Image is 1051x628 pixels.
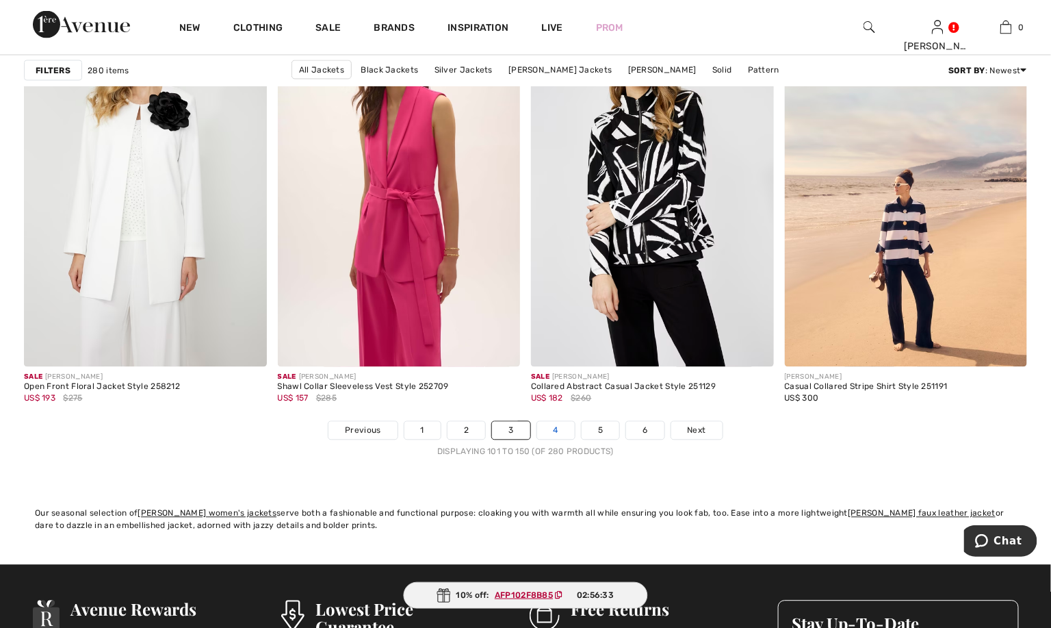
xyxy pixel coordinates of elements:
img: Casual Collared Stripe Shirt Style 251191. Navy/White [785,3,1028,367]
div: [PERSON_NAME] [904,39,971,53]
a: Black Jackets [354,61,426,79]
span: Next [688,425,706,437]
span: $260 [571,392,591,405]
div: Our seasonal selection of serve both a fashionable and functional purpose: cloaking you with warm... [35,507,1016,532]
span: US$ 300 [785,394,819,403]
a: Prom [596,21,623,35]
span: Inspiration [447,22,508,36]
div: 10% off: [404,582,648,609]
img: Collared Abstract Casual Jacket Style 251129. Black/White [531,3,774,367]
strong: Sort By [948,66,985,75]
span: $285 [316,392,337,405]
img: Shawl Collar Sleeveless Vest Style 252709. Geranium [278,3,521,367]
img: search the website [864,19,875,36]
a: [PERSON_NAME] [621,61,703,79]
img: Gift.svg [437,588,451,603]
a: Live [542,21,563,35]
a: 3 [492,422,530,440]
img: 1ère Avenue [33,11,130,38]
a: Previous [328,422,397,440]
span: 02:56:33 [577,589,614,601]
span: Sale [278,373,296,381]
div: [PERSON_NAME] [278,373,449,383]
a: Next [671,422,723,440]
a: [PERSON_NAME] Jackets [502,61,619,79]
a: Sign In [932,21,944,34]
div: Open Front Floral Jacket Style 258212 [24,383,180,392]
span: Sale [24,373,42,381]
span: US$ 182 [531,394,563,403]
ins: AFP102F8B85 [495,590,553,600]
a: Pattern [741,61,786,79]
span: Sale [531,373,549,381]
img: My Bag [1000,19,1012,36]
a: Brands [374,22,415,36]
iframe: Opens a widget where you can chat to one of our agents [964,525,1037,560]
img: Open Front Floral Jacket Style 258212. Off White [24,3,267,367]
a: 2 [447,422,485,440]
a: [PERSON_NAME] faux leather jacket [848,509,996,518]
div: [PERSON_NAME] [531,373,716,383]
span: 280 items [88,64,129,77]
span: 0 [1019,21,1024,34]
span: $275 [63,392,82,405]
div: [PERSON_NAME] [24,373,180,383]
div: Casual Collared Stripe Shirt Style 251191 [785,383,948,392]
span: Previous [345,425,380,437]
a: Sale [315,22,341,36]
a: 4 [537,422,575,440]
a: 5 [582,422,619,440]
a: Clothing [233,22,283,36]
div: [PERSON_NAME] [785,373,948,383]
strong: Filters [36,64,70,77]
a: [PERSON_NAME] women's jackets [138,509,277,518]
a: Silver Jackets [428,61,499,79]
h3: Free Returns [571,601,718,618]
span: US$ 193 [24,394,55,403]
h3: Avenue Rewards [70,601,237,618]
a: 1 [404,422,441,440]
a: New [179,22,200,36]
nav: Page navigation [24,421,1027,458]
a: 0 [972,19,1039,36]
a: 6 [626,422,664,440]
div: Shawl Collar Sleeveless Vest Style 252709 [278,383,449,392]
div: Collared Abstract Casual Jacket Style 251129 [531,383,716,392]
a: All Jackets [291,60,352,79]
div: : Newest [948,64,1027,77]
div: Displaying 101 to 150 (of 280 products) [24,446,1027,458]
span: US$ 157 [278,394,309,403]
a: Solid [705,61,739,79]
img: My Info [932,19,944,36]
